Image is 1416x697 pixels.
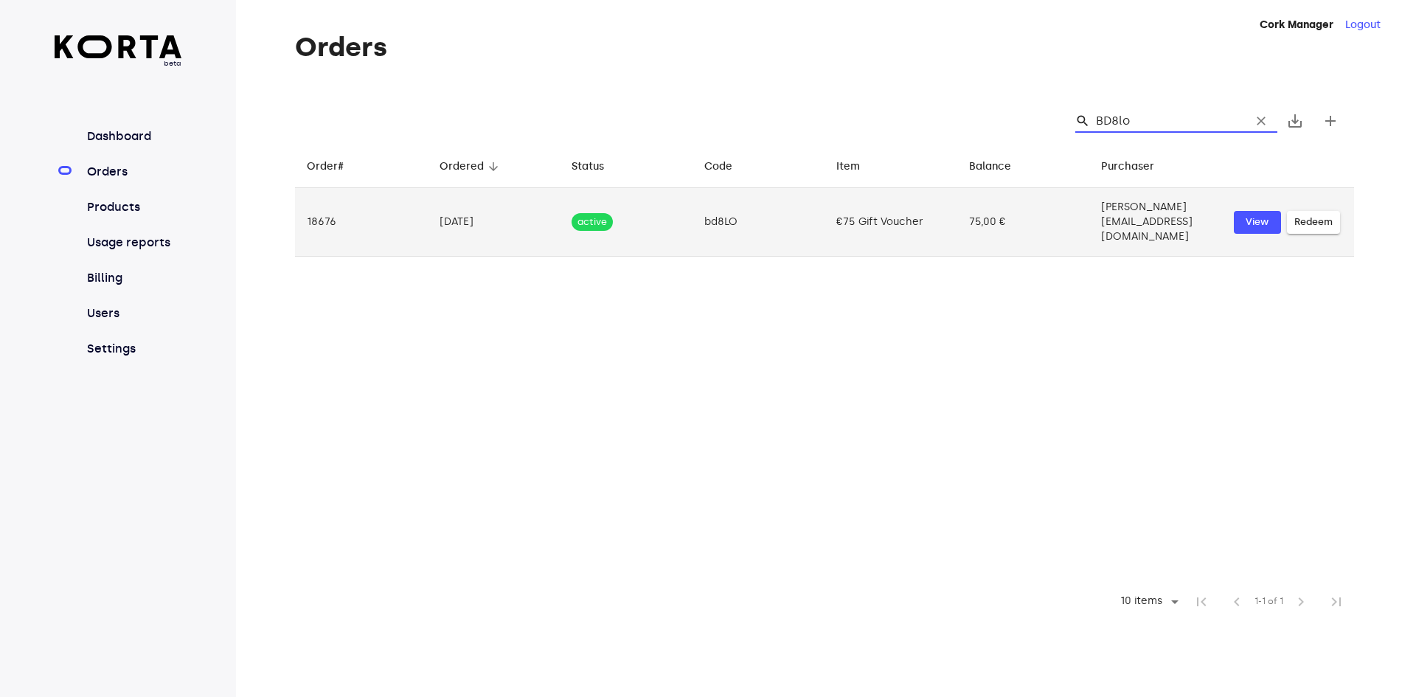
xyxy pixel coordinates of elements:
[84,198,182,216] a: Products
[307,158,363,176] span: Order#
[572,158,604,176] div: Status
[836,158,879,176] span: Item
[1283,584,1319,620] span: Next Page
[84,128,182,145] a: Dashboard
[84,340,182,358] a: Settings
[1260,18,1333,31] strong: Cork Manager
[307,158,344,176] div: Order#
[440,158,503,176] span: Ordered
[572,158,623,176] span: Status
[969,158,1030,176] span: Balance
[295,32,1354,62] h1: Orders
[969,158,1011,176] div: Balance
[1241,214,1274,231] span: View
[1184,584,1219,620] span: First Page
[1345,18,1381,32] button: Logout
[55,58,182,69] span: beta
[1245,105,1277,137] button: Clear Search
[1287,211,1340,234] button: Redeem
[55,35,182,58] img: Korta
[1219,584,1254,620] span: Previous Page
[1313,103,1348,139] button: Create new gift card
[836,158,860,176] div: Item
[1075,114,1090,128] span: Search
[704,158,752,176] span: Code
[428,188,560,257] td: [DATE]
[693,188,825,257] td: bd8LO
[295,188,428,257] td: 18676
[1319,584,1354,620] span: Last Page
[487,160,500,173] span: arrow_downward
[1294,214,1333,231] span: Redeem
[84,269,182,287] a: Billing
[1101,158,1154,176] div: Purchaser
[825,188,957,257] td: €75 Gift Voucher
[1254,594,1283,609] span: 1-1 of 1
[55,35,182,69] a: beta
[704,158,732,176] div: Code
[1322,112,1339,130] span: add
[957,188,1090,257] td: 75,00 €
[1089,188,1222,257] td: [PERSON_NAME][EMAIL_ADDRESS][DOMAIN_NAME]
[1101,158,1173,176] span: Purchaser
[84,163,182,181] a: Orders
[1234,211,1281,234] button: View
[572,215,613,229] span: active
[1254,114,1268,128] span: clear
[1117,595,1166,608] div: 10 items
[1111,591,1184,613] div: 10 items
[440,158,484,176] div: Ordered
[1286,112,1304,130] span: save_alt
[1096,109,1239,133] input: Search
[84,234,182,252] a: Usage reports
[1277,103,1313,139] button: Export
[84,305,182,322] a: Users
